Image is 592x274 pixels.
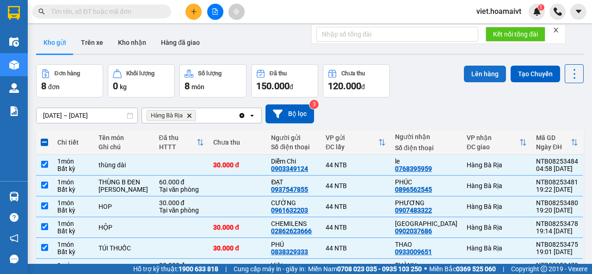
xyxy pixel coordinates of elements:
[213,161,262,169] div: 30.000 đ
[511,66,560,82] button: Tạo Chuyến
[57,262,89,269] div: 1 món
[147,110,196,121] span: Hàng Bà Rịa, close by backspace
[57,227,89,235] div: Bất kỳ
[536,143,571,151] div: Ngày ĐH
[337,265,422,273] strong: 0708 023 035 - 0935 103 250
[48,83,60,91] span: đơn
[179,64,247,97] button: Số lượng8món
[225,264,227,274] span: |
[536,262,578,269] div: NTB08253472
[536,220,578,227] div: NTB08253478
[271,178,316,186] div: ĐẠT
[486,27,545,42] button: Kết nối tổng đài
[326,134,378,141] div: VP gửi
[395,165,432,172] div: 0768395959
[9,60,19,70] img: warehouse-icon
[191,83,204,91] span: món
[207,4,223,20] button: file-add
[10,213,18,222] span: question-circle
[554,7,562,16] img: phone-icon
[395,262,457,269] div: THÀNH
[159,262,204,269] div: 30.000 đ
[326,224,386,231] div: 44 NTB
[99,224,150,231] div: HỘP
[57,139,89,146] div: Chi tiết
[133,264,218,274] span: Hỗ trợ kỹ thuật:
[64,39,123,49] li: VP Hàng Bà Rịa
[159,207,204,214] div: Tại văn phòng
[271,186,308,193] div: 0937547855
[111,31,154,54] button: Kho nhận
[429,264,496,274] span: Miền Bắc
[57,158,89,165] div: 1 món
[185,4,202,20] button: plus
[55,70,80,77] div: Đơn hàng
[541,266,547,272] span: copyright
[271,143,316,151] div: Số điện thoại
[228,4,245,20] button: aim
[271,158,316,165] div: Diễm Chi
[290,83,293,91] span: đ
[5,5,134,22] li: Hoa Mai
[467,134,519,141] div: VP nhận
[113,80,118,91] span: 0
[467,161,527,169] div: Hàng Bà Rịa
[271,241,316,248] div: PHÚ
[467,244,527,252] div: Hàng Bà Rịa
[570,4,586,20] button: caret-down
[159,186,204,193] div: Tại văn phòng
[154,130,209,155] th: Toggle SortBy
[57,248,89,256] div: Bất kỳ
[467,224,527,231] div: Hàng Bà Rịa
[271,207,308,214] div: 0961632203
[326,161,386,169] div: 44 NTB
[213,244,262,252] div: 30.000 đ
[64,51,114,68] b: QL51, PPhước Trung, TPBà Rịa
[271,134,316,141] div: Người gửi
[395,227,432,235] div: 0902037686
[151,112,183,119] span: Hàng Bà Rịa
[536,207,578,214] div: 19:20 [DATE]
[154,31,207,54] button: Hàng đã giao
[256,80,290,91] span: 150.000
[5,39,64,49] li: VP 44 NTB
[8,6,20,20] img: logo-vxr
[57,207,89,214] div: Bất kỳ
[212,8,218,15] span: file-add
[361,83,365,91] span: đ
[308,264,422,274] span: Miền Nam
[120,83,127,91] span: kg
[395,186,432,193] div: 0896562545
[467,182,527,189] div: Hàng Bà Rịa
[271,248,308,256] div: 0838329333
[271,227,312,235] div: 02862623666
[37,108,137,123] input: Select a date range.
[326,143,378,151] div: ĐC lấy
[424,267,427,271] span: ⚪️
[108,64,175,97] button: Khối lượng0kg
[536,178,578,186] div: NTB08253481
[159,134,197,141] div: Đã thu
[185,80,190,91] span: 8
[464,66,506,82] button: Lên hàng
[395,207,432,214] div: 0907483322
[265,104,314,123] button: Bộ lọc
[9,37,19,47] img: warehouse-icon
[64,51,70,58] span: environment
[467,143,519,151] div: ĐC giao
[395,133,457,140] div: Người nhận
[198,70,222,77] div: Số lượng
[5,5,37,37] img: logo.jpg
[36,31,74,54] button: Kho gửi
[539,4,543,11] span: 1
[326,203,386,210] div: 44 NTB
[10,255,18,263] span: message
[536,186,578,193] div: 19:22 [DATE]
[536,248,578,256] div: 19:01 [DATE]
[395,199,457,207] div: PHƯƠNG
[99,178,150,193] div: THÙNG B ĐEN LK
[5,51,11,58] span: environment
[321,130,390,155] th: Toggle SortBy
[191,8,197,15] span: plus
[126,70,154,77] div: Khối lượng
